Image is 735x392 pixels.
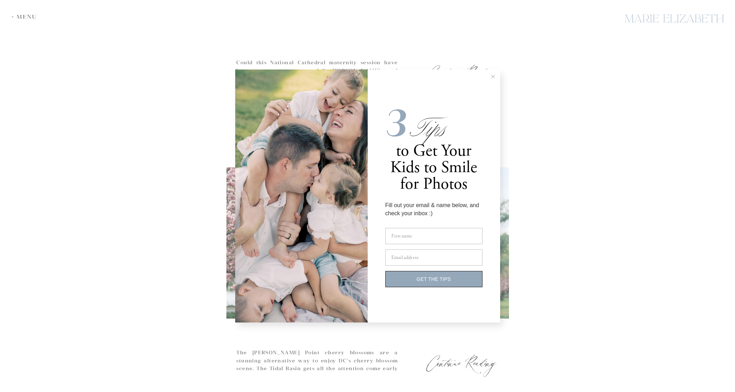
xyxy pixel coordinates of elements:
span: ame [404,233,412,239]
i: 3 [385,100,407,147]
span: to Get Your Kids to Smile for Photos [390,140,477,195]
span: dress [408,254,419,261]
span: GET THE TIPS [416,276,451,282]
button: GET THE TIPS [385,271,482,287]
span: Email ad [391,254,409,261]
div: Fill out your email & name below, and check your inbox :) [385,201,482,217]
span: Tips [407,111,441,145]
span: First n [391,233,404,239]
